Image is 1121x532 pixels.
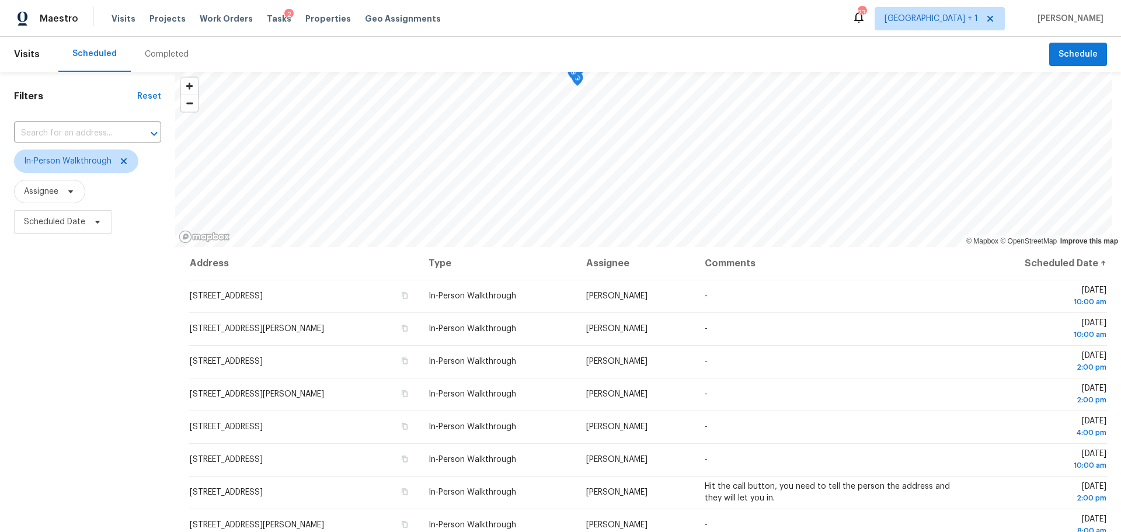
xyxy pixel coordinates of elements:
span: [DATE] [980,417,1106,439]
span: [PERSON_NAME] [586,390,647,398]
th: Scheduled Date ↑ [971,247,1107,280]
span: [DATE] [980,384,1106,406]
span: [DATE] [980,319,1106,340]
button: Copy Address [399,519,410,530]
span: Geo Assignments [365,13,441,25]
span: - [705,357,708,366]
div: 10:00 am [980,296,1106,308]
span: Properties [305,13,351,25]
span: - [705,455,708,464]
span: In-Person Walkthrough [429,357,516,366]
th: Assignee [577,247,695,280]
span: Visits [14,41,40,67]
span: Schedule [1059,47,1098,62]
span: - [705,521,708,529]
button: Schedule [1049,43,1107,67]
button: Zoom out [181,95,198,112]
span: [PERSON_NAME] [586,423,647,431]
span: - [705,390,708,398]
span: [DATE] [980,482,1106,504]
button: Copy Address [399,356,410,366]
span: In-Person Walkthrough [429,390,516,398]
button: Copy Address [399,323,410,333]
button: Open [146,126,162,142]
div: 2:00 pm [980,492,1106,504]
span: In-Person Walkthrough [429,488,516,496]
span: [DATE] [980,450,1106,471]
input: Search for an address... [14,124,128,142]
span: [STREET_ADDRESS] [190,292,263,300]
span: [PERSON_NAME] [1033,13,1103,25]
div: 10:00 am [980,460,1106,471]
span: [STREET_ADDRESS] [190,423,263,431]
button: Copy Address [399,388,410,399]
span: In-Person Walkthrough [24,155,112,167]
span: Work Orders [200,13,253,25]
th: Comments [695,247,971,280]
div: Map marker [568,66,579,84]
span: [PERSON_NAME] [586,292,647,300]
button: Copy Address [399,454,410,464]
span: In-Person Walkthrough [429,325,516,333]
button: Copy Address [399,486,410,497]
span: [STREET_ADDRESS][PERSON_NAME] [190,390,324,398]
span: Assignee [24,186,58,197]
span: [STREET_ADDRESS][PERSON_NAME] [190,521,324,529]
h1: Filters [14,91,137,102]
div: 2:00 pm [980,361,1106,373]
span: In-Person Walkthrough [429,292,516,300]
span: [GEOGRAPHIC_DATA] + 1 [885,13,978,25]
span: In-Person Walkthrough [429,455,516,464]
span: Visits [112,13,135,25]
span: - [705,423,708,431]
a: Mapbox homepage [179,230,230,244]
span: Hit the call button, you need to tell the person the address and they will let you in. [705,482,950,502]
span: Scheduled Date [24,216,85,228]
th: Address [189,247,419,280]
span: - [705,292,708,300]
span: Tasks [267,15,291,23]
span: [PERSON_NAME] [586,521,647,529]
span: [PERSON_NAME] [586,357,647,366]
div: 2 [284,9,294,20]
span: Projects [149,13,186,25]
div: Reset [137,91,161,102]
span: [DATE] [980,286,1106,308]
button: Zoom in [181,78,198,95]
span: - [705,325,708,333]
span: [PERSON_NAME] [586,455,647,464]
div: 2:00 pm [980,394,1106,406]
a: OpenStreetMap [1000,237,1057,245]
th: Type [419,247,577,280]
div: 23 [858,7,866,19]
span: In-Person Walkthrough [429,423,516,431]
span: [DATE] [980,352,1106,373]
a: Mapbox [966,237,998,245]
a: Improve this map [1060,237,1118,245]
span: [STREET_ADDRESS] [190,357,263,366]
span: [PERSON_NAME] [586,325,647,333]
canvas: Map [175,72,1112,247]
span: [STREET_ADDRESS] [190,488,263,496]
div: 10:00 am [980,329,1106,340]
span: [STREET_ADDRESS] [190,455,263,464]
div: Scheduled [72,48,117,60]
div: Completed [145,48,189,60]
div: 4:00 pm [980,427,1106,439]
span: Maestro [40,13,78,25]
span: [STREET_ADDRESS][PERSON_NAME] [190,325,324,333]
span: [PERSON_NAME] [586,488,647,496]
span: In-Person Walkthrough [429,521,516,529]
